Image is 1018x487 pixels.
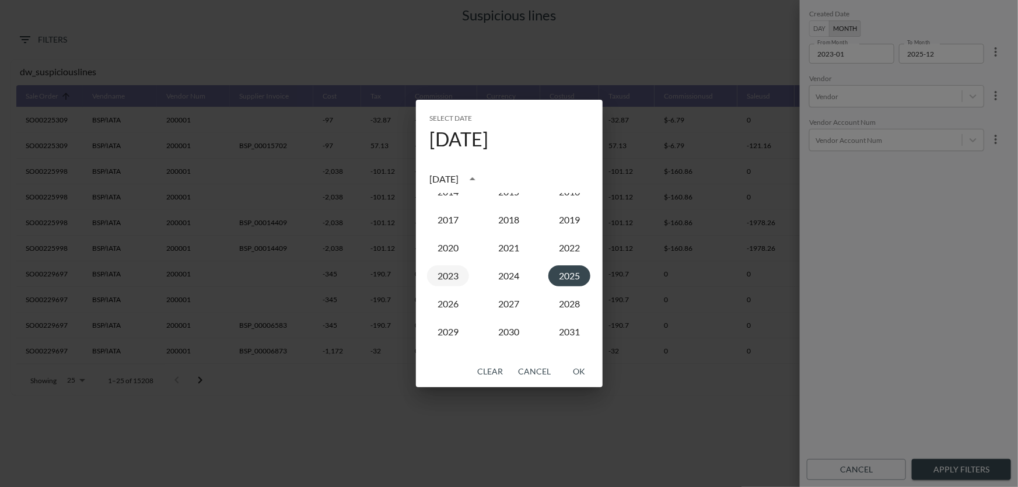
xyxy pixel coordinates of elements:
[488,209,530,230] button: 2018
[548,349,590,370] button: 2034
[427,321,469,342] button: 2029
[427,237,469,258] button: 2020
[472,361,509,383] button: Clear
[548,293,590,314] button: 2028
[548,237,590,258] button: 2022
[488,349,530,370] button: 2033
[488,265,530,286] button: 2024
[427,349,469,370] button: 2032
[488,237,530,258] button: 2021
[488,293,530,314] button: 2027
[430,172,459,186] div: [DATE]
[463,169,482,189] button: year view is open, switch to calendar view
[548,265,590,286] button: 2025
[488,321,530,342] button: 2030
[427,293,469,314] button: 2026
[548,321,590,342] button: 2031
[548,209,590,230] button: 2019
[430,109,473,128] span: Select date
[427,265,469,286] button: 2023
[430,128,489,151] h4: [DATE]
[427,209,469,230] button: 2017
[514,361,556,383] button: Cancel
[561,361,598,383] button: OK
